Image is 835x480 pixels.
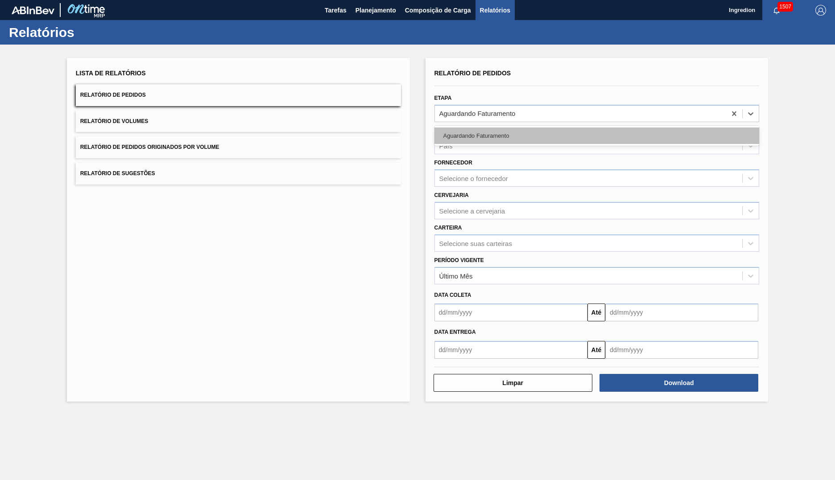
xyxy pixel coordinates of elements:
[439,207,505,214] div: Selecione a cervejaria
[9,27,167,37] h1: Relatórios
[605,304,758,321] input: dd/mm/yyyy
[434,292,471,298] span: Data coleta
[434,329,476,335] span: Data entrega
[599,374,758,392] button: Download
[434,225,462,231] label: Carteira
[777,2,793,12] span: 1507
[405,5,471,16] span: Composição de Carga
[480,5,510,16] span: Relatórios
[76,163,401,185] button: Relatório de Sugestões
[434,127,760,144] div: Aguardando Faturamento
[439,239,512,247] div: Selecione suas carteiras
[355,5,396,16] span: Planejamento
[80,144,219,150] span: Relatório de Pedidos Originados por Volume
[76,84,401,106] button: Relatório de Pedidos
[439,272,473,279] div: Último Mês
[434,341,587,359] input: dd/mm/yyyy
[76,136,401,158] button: Relatório de Pedidos Originados por Volume
[762,4,791,16] button: Notificações
[815,5,826,16] img: Logout
[434,374,592,392] button: Limpar
[76,70,146,77] span: Lista de Relatórios
[439,175,508,182] div: Selecione o fornecedor
[80,118,148,124] span: Relatório de Volumes
[434,95,452,101] label: Etapa
[434,160,472,166] label: Fornecedor
[76,111,401,132] button: Relatório de Volumes
[12,6,54,14] img: TNhmsLtSVTkK8tSr43FrP2fwEKptu5GPRR3wAAAABJRU5ErkJggg==
[80,170,155,176] span: Relatório de Sugestões
[439,142,453,150] div: País
[434,257,484,263] label: Período Vigente
[605,341,758,359] input: dd/mm/yyyy
[587,341,605,359] button: Até
[587,304,605,321] button: Até
[434,70,511,77] span: Relatório de Pedidos
[434,304,587,321] input: dd/mm/yyyy
[325,5,347,16] span: Tarefas
[434,192,469,198] label: Cervejaria
[80,92,146,98] span: Relatório de Pedidos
